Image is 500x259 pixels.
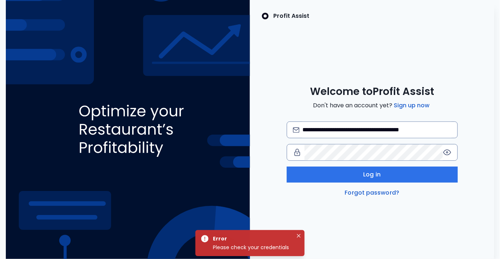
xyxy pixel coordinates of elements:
[310,85,434,98] span: Welcome to Profit Assist
[213,234,290,243] div: Error
[344,188,401,197] a: Forgot password?
[213,243,293,252] div: Please check your credentials
[293,127,300,133] img: email
[313,101,431,110] span: Don't have an account yet?
[294,231,303,240] button: Close
[262,12,269,20] img: SpotOn Logo
[287,167,458,183] button: Log in
[364,170,381,179] span: Log in
[273,12,309,20] p: Profit Assist
[392,101,431,110] a: Sign up now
